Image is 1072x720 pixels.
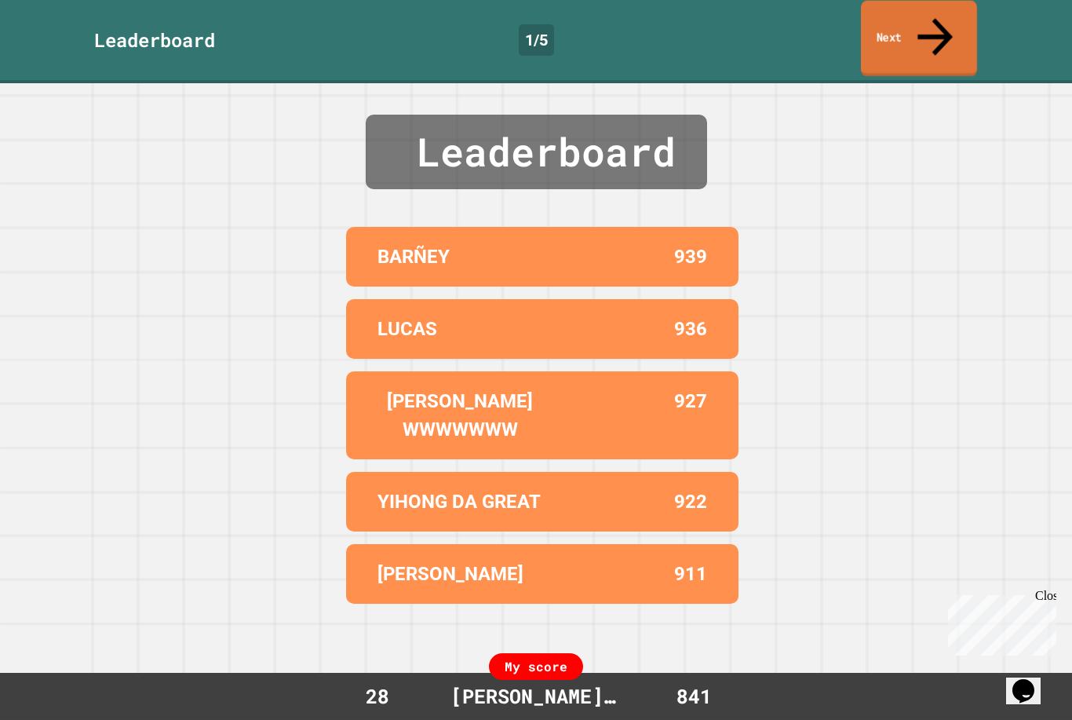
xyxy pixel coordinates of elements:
[377,488,541,516] p: YIHONG DA GREAT
[94,26,215,54] div: Leaderboard
[6,6,108,100] div: Chat with us now!Close
[942,589,1056,656] iframe: chat widget
[320,682,435,711] div: 28
[377,387,542,444] p: [PERSON_NAME] WWWWWWW
[435,682,637,711] div: [PERSON_NAME]🌝
[674,387,707,444] p: 927
[377,243,450,271] p: BARÑEY
[366,115,707,189] div: Leaderboard
[861,1,977,77] a: Next
[674,560,707,588] p: 911
[674,243,707,271] p: 939
[489,653,583,680] div: My score
[377,315,437,343] p: LUCAS
[1006,657,1056,704] iframe: chat widget
[519,24,554,56] div: 1 / 5
[674,488,707,516] p: 922
[674,315,707,343] p: 936
[637,682,752,711] div: 841
[377,560,523,588] p: [PERSON_NAME]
